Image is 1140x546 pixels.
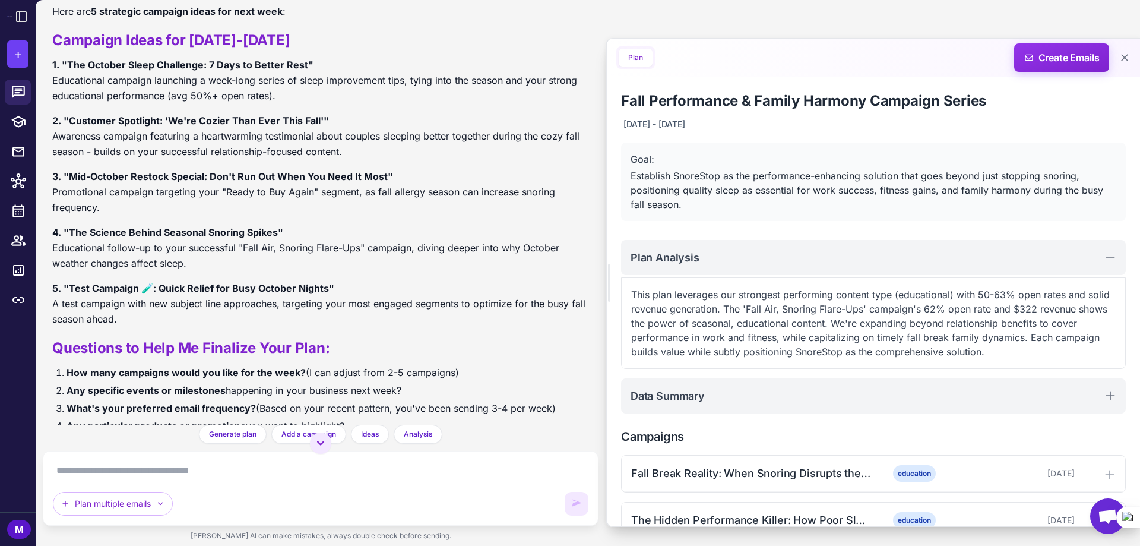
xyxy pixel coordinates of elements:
span: Create Emails [1010,43,1114,72]
span: education [893,465,936,482]
button: Create Emails [1014,43,1109,72]
div: The Hidden Performance Killer: How Poor Sleep Sabotages Your Workouts [631,512,871,528]
h2: Campaigns [621,428,1126,446]
strong: 5 strategic campaign ideas for next week [91,5,283,17]
div: [DATE] - [DATE] [621,115,688,133]
div: Goal: [631,152,1116,166]
button: Generate plan [199,425,267,444]
p: This plan leverages our strongest performing content type (educational) with 50-63% open rates an... [631,288,1116,359]
h2: Data Summary [631,388,705,404]
button: Plan multiple emails [53,492,173,516]
li: (Based on your recent pattern, you've been sending 3-4 per week) [66,400,589,416]
div: Establish SnoreStop as the performance-enhancing solution that goes beyond just stopping snoring,... [631,169,1116,212]
span: Add a campaign [281,429,336,440]
strong: 3. "Mid-October Restock Special: Don't Run Out When You Need It Most" [52,171,393,182]
li: happening in your business next week? [66,383,589,398]
div: Open chat [1090,498,1126,534]
p: Promotional campaign targeting your "Ready to Buy Again" segment, as fall allergy season can incr... [52,169,589,215]
span: Analysis [404,429,432,440]
h2: Plan Analysis [631,250,699,266]
strong: Any specific events or milestones [66,384,226,396]
h2: Campaign Ideas for [DATE]-[DATE] [52,31,589,50]
strong: What's your preferred email frequency? [66,402,256,414]
strong: Any particular products or promotions [66,420,246,432]
p: Here are : [52,4,589,19]
p: A test campaign with new subject line approaches, targeting your most engaged segments to optimiz... [52,280,589,327]
li: you want to highlight? [66,418,589,434]
div: Fall Break Reality: When Snoring Disrupts the Whole House [631,465,871,481]
span: Generate plan [209,429,256,440]
button: Analysis [394,425,442,444]
p: Awareness campaign featuring a heartwarming testimonial about couples sleeping better together du... [52,113,589,159]
strong: 2. "Customer Spotlight: 'We're Cozier Than Ever This Fall'" [52,115,329,127]
strong: 1. "The October Sleep Challenge: 7 Days to Better Rest" [52,59,313,71]
div: [DATE] [957,514,1075,527]
strong: How many campaigns would you like for the week? [66,367,306,378]
div: M [7,520,31,539]
div: [PERSON_NAME] AI can make mistakes, always double check before sending. [43,526,598,546]
span: Ideas [361,429,379,440]
strong: 4. "The Science Behind Seasonal Snoring Spikes" [52,226,283,238]
div: [DATE] [957,467,1075,480]
button: Add a campaign [271,425,346,444]
span: education [893,512,936,529]
button: Ideas [351,425,389,444]
p: Educational campaign launching a week-long series of sleep improvement tips, tying into the seaso... [52,57,589,103]
button: Plan [619,49,653,67]
p: Educational follow-up to your successful "Fall Air, Snoring Flare-Ups" campaign, diving deeper in... [52,225,589,271]
strong: 5. "Test Campaign 🧪: Quick Relief for Busy October Nights" [52,282,334,294]
h1: Fall Performance & Family Harmony Campaign Series [621,91,1126,111]
img: Raleon Logo [7,16,12,17]
li: (I can adjust from 2-5 campaigns) [66,365,589,380]
button: + [7,40,28,68]
h2: Questions to Help Me Finalize Your Plan: [52,339,589,358]
span: + [14,45,22,63]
